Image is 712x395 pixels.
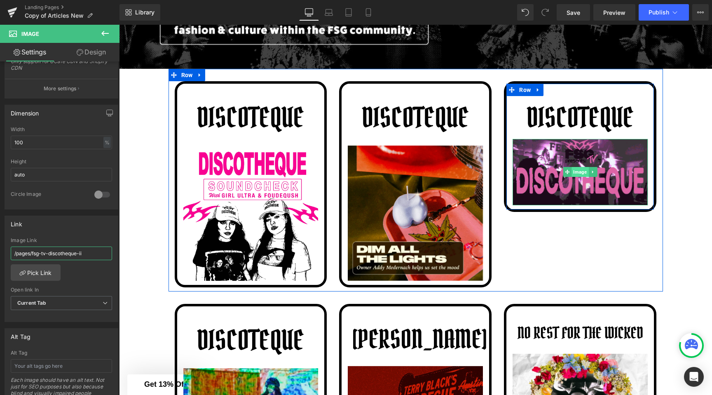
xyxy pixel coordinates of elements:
[25,4,119,11] a: Landing Pages
[403,71,519,114] a: DISCOTEQUE
[135,9,155,16] span: Library
[603,8,625,17] span: Preview
[11,264,61,281] a: Pick Link
[119,4,160,21] a: New Library
[11,58,112,77] div: Only support for UCare CDN and Shopify CDN
[453,142,470,152] span: Image
[692,4,709,21] button: More
[5,79,118,98] button: More settings
[11,216,22,228] div: Link
[11,191,86,200] div: Circle Image
[229,121,364,256] img: E.S. Sparks, Dim All The Lights, What's Good?
[537,4,553,21] button: Redo
[593,4,635,21] a: Preview
[319,4,339,21] a: Laptop
[339,4,358,21] a: Tablet
[517,4,534,21] button: Undo
[103,137,111,148] div: %
[21,31,39,37] span: Image
[649,9,669,16] span: Publish
[398,298,524,318] span: no rest for the wicked
[567,8,580,17] span: Save
[299,4,319,21] a: Desktop
[239,71,354,114] a: DISCOTEQUE
[11,359,112,373] input: Your alt tags go here
[394,294,528,322] a: no rest for the wicked
[78,75,185,110] span: DISCOTEQUE
[11,159,112,165] div: Height
[243,75,350,110] span: DISCOTEQUE
[74,71,189,114] a: DISCOTEQUE
[11,237,112,243] div: Image Link
[61,43,121,61] a: Design
[11,350,112,356] div: Alt Tag
[398,59,414,71] span: Row
[17,300,47,306] b: Current Tab
[358,4,378,21] a: Mobile
[684,367,704,387] div: Open Intercom Messenger
[11,136,112,149] input: auto
[74,294,189,337] a: DISCOTEQUE
[408,75,515,110] span: DISCOTEQUE
[11,287,112,293] div: Open link In
[60,44,76,56] span: Row
[25,12,84,19] span: Copy of Articles New
[11,247,112,260] input: https://your-shop.myshopify.com
[11,329,30,340] div: Alt Tag
[44,85,77,92] p: More settings
[11,127,112,132] div: Width
[229,294,372,335] a: [PERSON_NAME]
[78,298,185,333] span: DISCOTEQUE
[470,142,478,152] a: Expand / Collapse
[233,298,368,331] span: [PERSON_NAME]
[75,44,86,56] a: Expand / Collapse
[414,59,424,71] a: Expand / Collapse
[11,105,39,117] div: Dimension
[11,168,112,181] input: auto
[639,4,689,21] button: Publish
